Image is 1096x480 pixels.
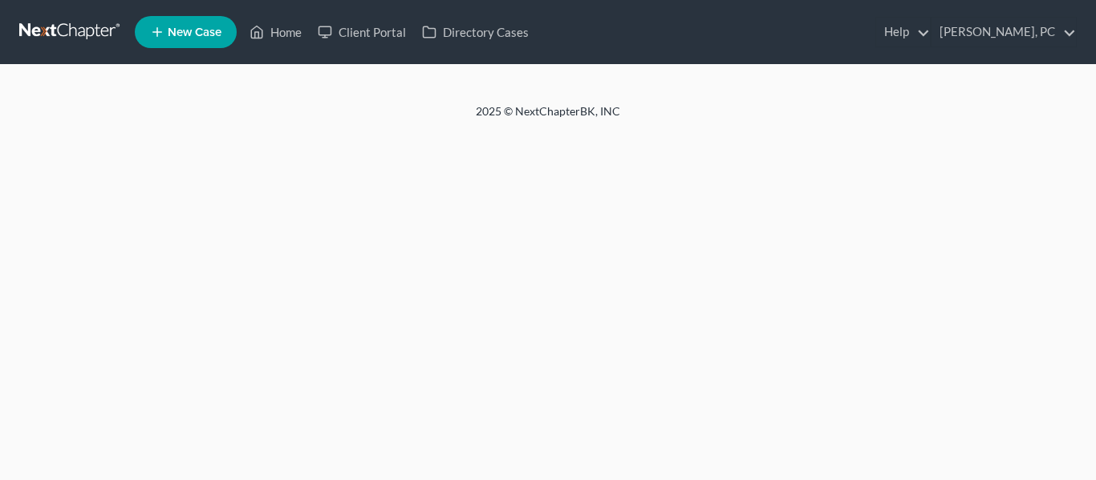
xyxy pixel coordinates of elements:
a: Client Portal [310,18,414,46]
new-legal-case-button: New Case [135,16,237,48]
div: 2025 © NextChapterBK, INC [91,103,1005,132]
a: Help [876,18,930,46]
a: Home [242,18,310,46]
a: [PERSON_NAME], PC [932,18,1076,46]
a: Directory Cases [414,18,537,46]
